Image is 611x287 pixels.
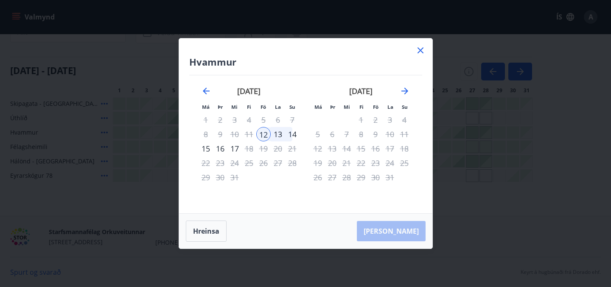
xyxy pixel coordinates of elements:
td: Not available. fimmtudagur, 11. desember 2025 [242,127,256,141]
td: Not available. laugardagur, 17. janúar 2026 [383,141,397,156]
small: Su [289,104,295,110]
td: Not available. þriðjudagur, 20. janúar 2026 [325,156,339,170]
div: Aðeins útritun í boði [227,170,242,185]
small: Mi [344,104,350,110]
td: Not available. þriðjudagur, 13. janúar 2026 [325,141,339,156]
small: La [387,104,393,110]
td: Not available. laugardagur, 27. desember 2025 [271,156,285,170]
div: 16 [213,141,227,156]
td: Not available. sunnudagur, 25. janúar 2026 [397,156,412,170]
td: Choose mánudagur, 15. desember 2025 as your check-out date. It’s available. [199,141,213,156]
td: Not available. miðvikudagur, 3. desember 2025 [227,113,242,127]
td: Not available. miðvikudagur, 7. janúar 2026 [339,127,354,141]
small: Þr [330,104,335,110]
td: Not available. fimmtudagur, 22. janúar 2026 [354,156,368,170]
small: Má [202,104,210,110]
td: Not available. laugardagur, 31. janúar 2026 [383,170,397,185]
td: Not available. fimmtudagur, 4. desember 2025 [242,113,256,127]
small: Fö [373,104,378,110]
td: Not available. fimmtudagur, 8. janúar 2026 [354,127,368,141]
td: Not available. föstudagur, 16. janúar 2026 [368,141,383,156]
td: Not available. mánudagur, 12. janúar 2026 [311,141,325,156]
small: Fö [261,104,266,110]
td: Choose sunnudagur, 14. desember 2025 as your check-out date. It’s available. [285,127,300,141]
td: Not available. miðvikudagur, 31. desember 2025 [227,170,242,185]
td: Choose laugardagur, 13. desember 2025 as your check-out date. It’s available. [271,127,285,141]
strong: [DATE] [237,86,261,96]
div: 12 [256,127,271,141]
div: Aðeins útritun í boði [311,127,325,141]
td: Not available. laugardagur, 20. desember 2025 [271,141,285,156]
td: Not available. mánudagur, 26. janúar 2026 [311,170,325,185]
td: Not available. sunnudagur, 7. desember 2025 [285,113,300,127]
td: Not available. sunnudagur, 21. desember 2025 [285,141,300,156]
small: Fi [247,104,251,110]
div: Move backward to switch to the previous month. [201,86,211,96]
div: Aðeins útritun í boði [227,156,242,170]
td: Not available. föstudagur, 5. desember 2025 [256,113,271,127]
td: Not available. mánudagur, 8. desember 2025 [199,127,213,141]
td: Selected as start date. föstudagur, 12. desember 2025 [256,127,271,141]
td: Not available. fimmtudagur, 29. janúar 2026 [354,170,368,185]
td: Not available. mánudagur, 29. desember 2025 [199,170,213,185]
td: Not available. þriðjudagur, 2. desember 2025 [213,113,227,127]
td: Not available. þriðjudagur, 23. desember 2025 [213,156,227,170]
strong: [DATE] [349,86,373,96]
td: Not available. miðvikudagur, 10. desember 2025 [227,127,242,141]
td: Not available. þriðjudagur, 9. desember 2025 [213,127,227,141]
td: Not available. þriðjudagur, 6. janúar 2026 [325,127,339,141]
td: Not available. mánudagur, 19. janúar 2026 [311,156,325,170]
td: Not available. sunnudagur, 11. janúar 2026 [397,127,412,141]
small: Fi [359,104,364,110]
td: Not available. fimmtudagur, 18. desember 2025 [242,141,256,156]
td: Not available. fimmtudagur, 25. desember 2025 [242,156,256,170]
td: Not available. þriðjudagur, 30. desember 2025 [213,170,227,185]
td: Not available. föstudagur, 30. janúar 2026 [368,170,383,185]
td: Not available. miðvikudagur, 14. janúar 2026 [339,141,354,156]
td: Not available. laugardagur, 10. janúar 2026 [383,127,397,141]
td: Not available. fimmtudagur, 1. janúar 2026 [354,113,368,127]
td: Not available. föstudagur, 2. janúar 2026 [368,113,383,127]
div: Move forward to switch to the next month. [400,86,410,96]
td: Not available. sunnudagur, 4. janúar 2026 [397,113,412,127]
td: Not available. föstudagur, 23. janúar 2026 [368,156,383,170]
td: Not available. sunnudagur, 28. desember 2025 [285,156,300,170]
div: 13 [271,127,285,141]
td: Not available. mánudagur, 1. desember 2025 [199,113,213,127]
td: Not available. miðvikudagur, 28. janúar 2026 [339,170,354,185]
td: Not available. sunnudagur, 18. janúar 2026 [397,141,412,156]
td: Not available. laugardagur, 3. janúar 2026 [383,113,397,127]
small: Þr [218,104,223,110]
td: Not available. mánudagur, 22. desember 2025 [199,156,213,170]
td: Not available. laugardagur, 6. desember 2025 [271,113,285,127]
td: Not available. laugardagur, 24. janúar 2026 [383,156,397,170]
div: 14 [285,127,300,141]
div: 15 [199,141,213,156]
td: Not available. þriðjudagur, 27. janúar 2026 [325,170,339,185]
small: La [275,104,281,110]
div: Aðeins útritun í boði [227,127,242,141]
div: Calendar [189,75,422,203]
td: Not available. mánudagur, 5. janúar 2026 [311,127,325,141]
div: Aðeins útritun í boði [227,113,242,127]
small: Mi [231,104,238,110]
button: Hreinsa [186,221,227,242]
td: Not available. miðvikudagur, 24. desember 2025 [227,156,242,170]
td: Choose miðvikudagur, 17. desember 2025 as your check-out date. It’s available. [227,141,242,156]
h4: Hvammur [189,55,422,68]
td: Not available. miðvikudagur, 21. janúar 2026 [339,156,354,170]
small: Su [402,104,408,110]
td: Not available. föstudagur, 26. desember 2025 [256,156,271,170]
small: Má [314,104,322,110]
td: Choose þriðjudagur, 16. desember 2025 as your check-out date. It’s available. [213,141,227,156]
td: Not available. föstudagur, 19. desember 2025 [256,141,271,156]
td: Not available. föstudagur, 9. janúar 2026 [368,127,383,141]
div: Aðeins útritun í boði [227,141,242,156]
td: Not available. fimmtudagur, 15. janúar 2026 [354,141,368,156]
